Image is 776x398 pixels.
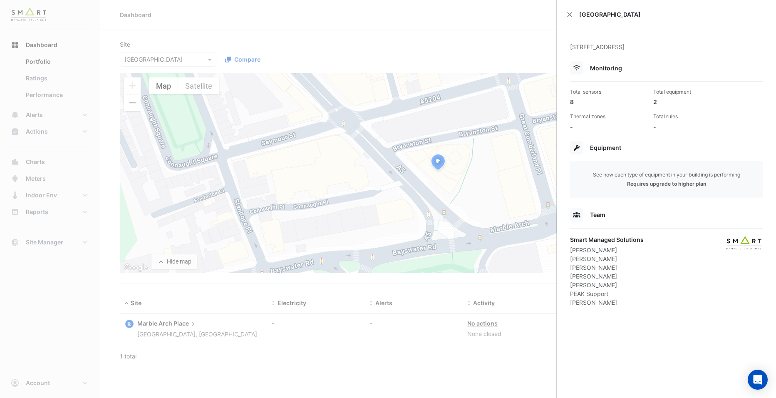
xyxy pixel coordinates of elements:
div: PEAK Support [570,289,644,298]
div: - [570,122,647,131]
div: See how each type of equipment in your building is performing [577,171,756,179]
span: Monitoring [590,65,622,72]
div: 2 [653,97,730,106]
img: Smart Managed Solutions [725,235,763,252]
div: Total rules [653,113,730,120]
span: Team [590,211,605,218]
button: Close [567,12,573,17]
div: [PERSON_NAME] [570,263,644,272]
div: Smart Managed Solutions [570,235,644,244]
span: Equipment [590,144,621,151]
div: Thermal zones [570,113,647,120]
div: [PERSON_NAME] [570,298,644,307]
div: [PERSON_NAME] [570,281,644,289]
div: [PERSON_NAME] [570,246,644,254]
span: [GEOGRAPHIC_DATA] [579,10,766,19]
div: - [653,122,730,131]
div: Open Intercom Messenger [748,370,768,390]
div: Total equipment [653,88,730,96]
div: [PERSON_NAME] [570,254,644,263]
div: Requires upgrade to higher plan [577,180,756,188]
div: 8 [570,97,647,106]
div: [PERSON_NAME] [570,272,644,281]
div: Total sensors [570,88,647,96]
div: [STREET_ADDRESS] [570,42,763,61]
